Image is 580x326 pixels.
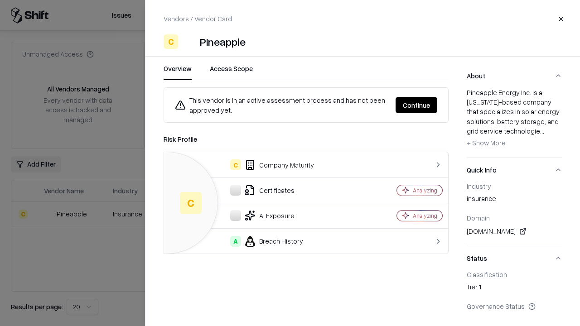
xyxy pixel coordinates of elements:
div: Pineapple [200,34,246,49]
div: Pineapple Energy Inc. is a [US_STATE]-based company that specializes in solar energy solutions, b... [467,88,562,150]
div: Certificates [171,185,365,196]
div: insurance [467,194,562,206]
div: Company Maturity [171,159,365,170]
div: About [467,88,562,158]
div: AI Exposure [171,210,365,221]
div: C [230,159,241,170]
div: [DOMAIN_NAME] [467,226,562,237]
div: Industry [467,182,562,190]
button: About [467,64,562,88]
div: Quick Info [467,182,562,246]
button: Overview [164,64,192,80]
button: Quick Info [467,158,562,182]
p: Vendors / Vendor Card [164,14,232,24]
img: Pineapple [182,34,196,49]
button: + Show More [467,136,506,150]
button: Access Scope [210,64,253,80]
span: + Show More [467,139,506,147]
div: A [230,236,241,247]
div: Classification [467,270,562,278]
button: Continue [396,97,437,113]
div: Analyzing [413,187,437,194]
div: This vendor is in an active assessment process and has not been approved yet. [175,95,388,115]
div: C [180,192,202,214]
div: Governance Status [467,302,562,310]
div: Domain [467,214,562,222]
div: Breach History [171,236,365,247]
span: ... [540,127,544,135]
div: Risk Profile [164,134,449,144]
div: C [164,34,178,49]
div: Tier 1 [467,282,562,295]
div: Analyzing [413,212,437,220]
button: Status [467,246,562,270]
